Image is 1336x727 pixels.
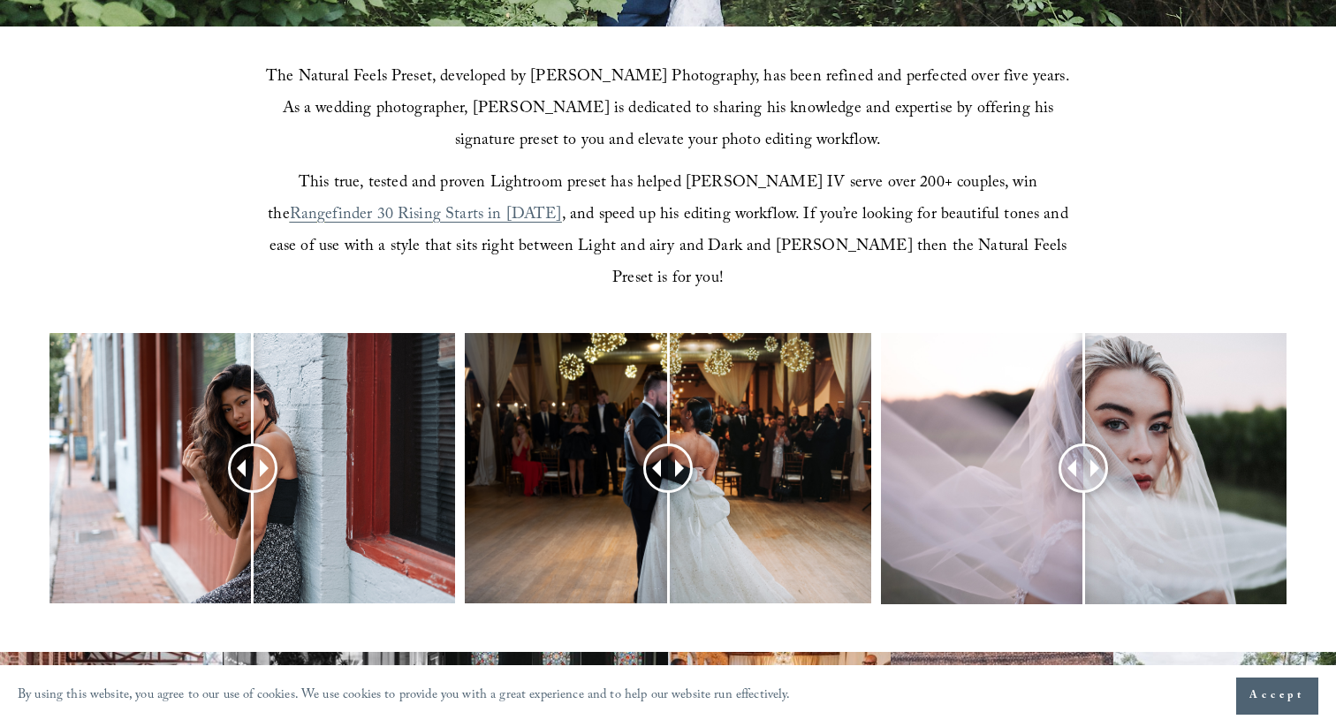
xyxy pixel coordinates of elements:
[1236,678,1318,715] button: Accept
[268,170,1042,230] span: This true, tested and proven Lightroom preset has helped [PERSON_NAME] IV serve over 200+ couples...
[18,684,791,709] p: By using this website, you agree to our use of cookies. We use cookies to provide you with a grea...
[269,202,1073,293] span: , and speed up his editing workflow. If you’re looking for beautiful tones and ease of use with a...
[1249,687,1305,705] span: Accept
[266,64,1074,155] span: The Natural Feels Preset, developed by [PERSON_NAME] Photography, has been refined and perfected ...
[290,202,562,230] a: Rangefinder 30 Rising Starts in [DATE]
